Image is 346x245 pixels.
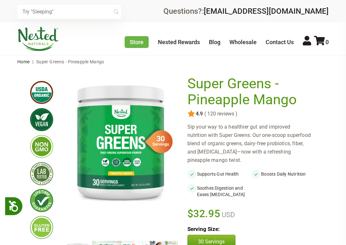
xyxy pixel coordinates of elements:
img: vegan [30,108,53,131]
span: 0 [325,39,329,45]
span: ( 120 reviews ) [203,111,237,117]
nav: breadcrumbs [17,55,329,68]
img: thirdpartytested [30,162,53,185]
img: Super Greens - Pineapple Mango [63,76,178,207]
span: | [31,59,35,64]
img: sg-servings-30.png [141,128,173,155]
a: Contact Us [266,39,294,45]
a: Home [17,59,30,64]
a: Nested Rewards [158,39,200,45]
img: gmofree [30,135,53,158]
img: usdaorganic [30,81,53,104]
a: Wholesale [229,39,257,45]
span: 4.9 [195,111,203,117]
span: Super Greens - Pineapple Mango [36,59,104,64]
img: star.svg [187,110,195,118]
a: Store [125,36,149,48]
img: lifetimeguarantee [30,189,53,212]
span: $32.95 [187,207,220,221]
li: Boosts Daily Nutrition [251,170,316,178]
b: Serving Size: [187,226,220,232]
span: USD [220,211,235,219]
div: Questions?: [163,7,329,15]
img: glutenfree [30,216,53,239]
h1: Super Greens - Pineapple Mango [187,76,313,107]
a: 0 [314,39,329,45]
li: Soothes Digestion and Eases [MEDICAL_DATA] [187,184,252,199]
li: Supports Gut Health [187,170,252,178]
img: Nested Naturals [17,27,59,51]
a: Blog [209,39,220,45]
a: [EMAIL_ADDRESS][DOMAIN_NAME] [204,7,329,16]
input: Try "Sleeping" [17,5,121,19]
div: Sip your way to a healthier gut and improved nutrition with Super Greens. Our one-scoop superfood... [187,123,316,164]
